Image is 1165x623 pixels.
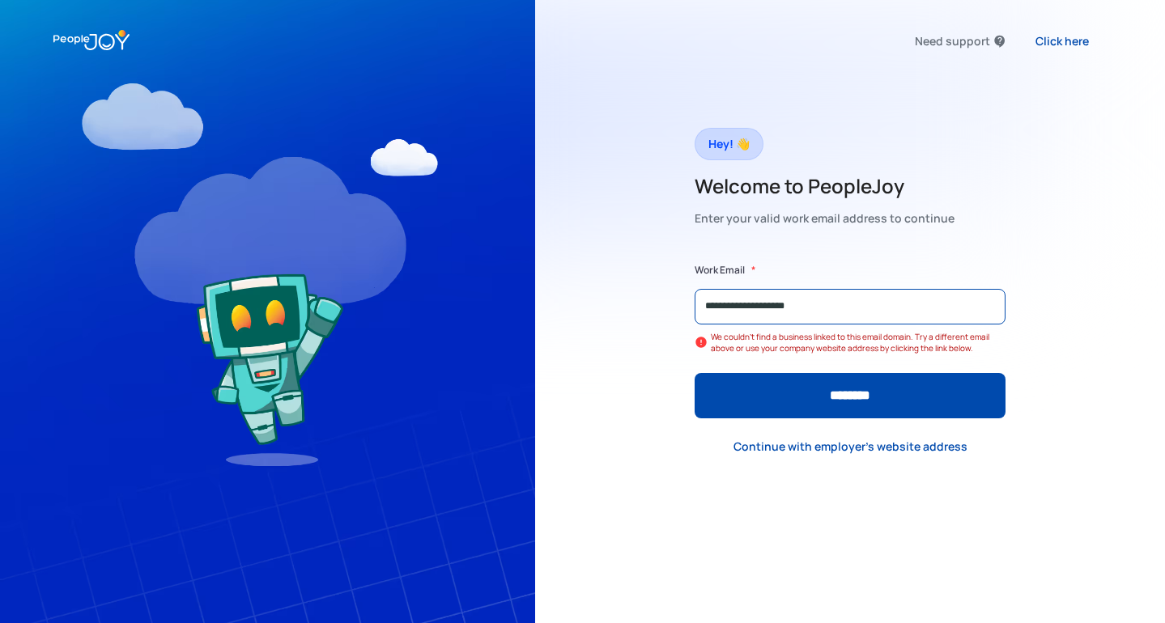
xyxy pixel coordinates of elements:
[915,30,990,53] div: Need support
[721,430,980,464] a: Continue with employer's website address
[1023,25,1102,58] a: Click here
[695,173,955,199] h2: Welcome to PeopleJoy
[695,207,955,230] div: Enter your valid work email address to continue
[695,262,745,278] label: Work Email
[695,262,1006,418] form: Form
[1035,33,1089,49] div: Click here
[711,331,1006,354] div: We couldn't find a business linked to this email domain. Try a different email above or use your ...
[733,439,967,455] div: Continue with employer's website address
[708,133,750,155] div: Hey! 👋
